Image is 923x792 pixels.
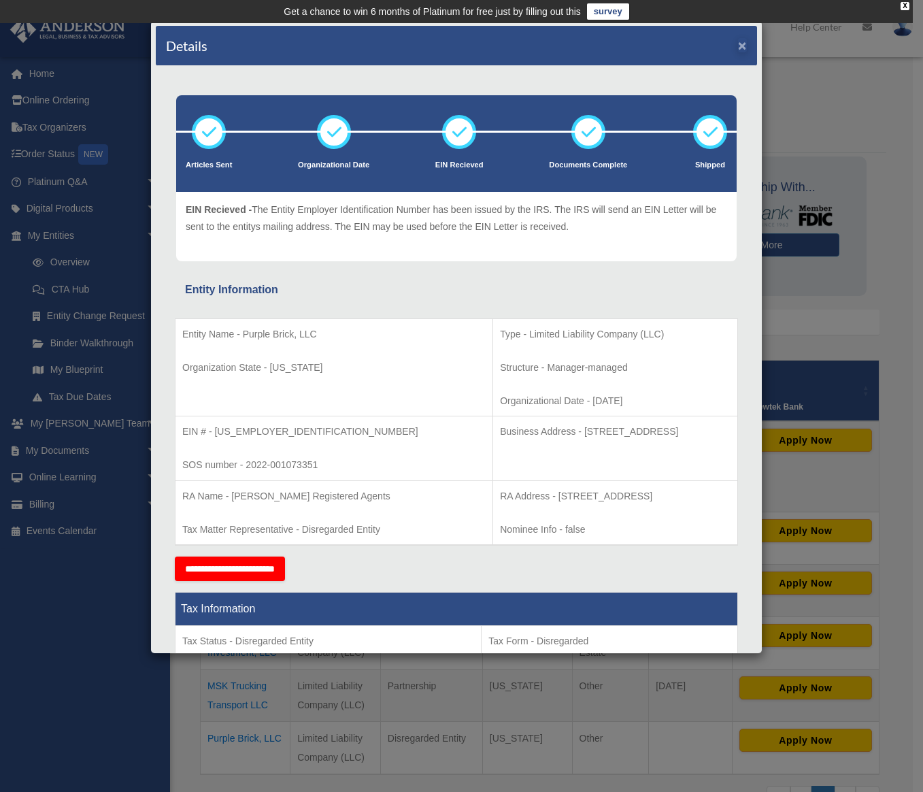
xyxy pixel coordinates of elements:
p: EIN Recieved [435,159,484,172]
span: EIN Recieved - [186,204,252,215]
p: Entity Name - Purple Brick, LLC [182,326,486,343]
p: SOS number - 2022-001073351 [182,457,486,474]
p: Organizational Date - [DATE] [500,393,731,410]
p: Tax Matter Representative - Disregarded Entity [182,521,486,538]
p: The Entity Employer Identification Number has been issued by the IRS. The IRS will send an EIN Le... [186,201,727,235]
th: Tax Information [175,593,738,626]
p: Business Address - [STREET_ADDRESS] [500,423,731,440]
p: Organizational Date [298,159,369,172]
p: Nominee Info - false [500,521,731,538]
div: Entity Information [185,280,728,299]
p: Shipped [693,159,727,172]
a: survey [587,3,629,20]
p: Organization State - [US_STATE] [182,359,486,376]
p: Documents Complete [549,159,627,172]
button: × [738,38,747,52]
p: EIN # - [US_EMPLOYER_IDENTIFICATION_NUMBER] [182,423,486,440]
p: Type - Limited Liability Company (LLC) [500,326,731,343]
p: Structure - Manager-managed [500,359,731,376]
p: Tax Form - Disregarded [488,633,731,650]
p: RA Name - [PERSON_NAME] Registered Agents [182,488,486,505]
div: Get a chance to win 6 months of Platinum for free just by filling out this [284,3,581,20]
p: Tax Status - Disregarded Entity [182,633,474,650]
div: close [901,2,909,10]
h4: Details [166,36,207,55]
td: Tax Period Type - Calendar Year [175,626,482,727]
p: Articles Sent [186,159,232,172]
p: RA Address - [STREET_ADDRESS] [500,488,731,505]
